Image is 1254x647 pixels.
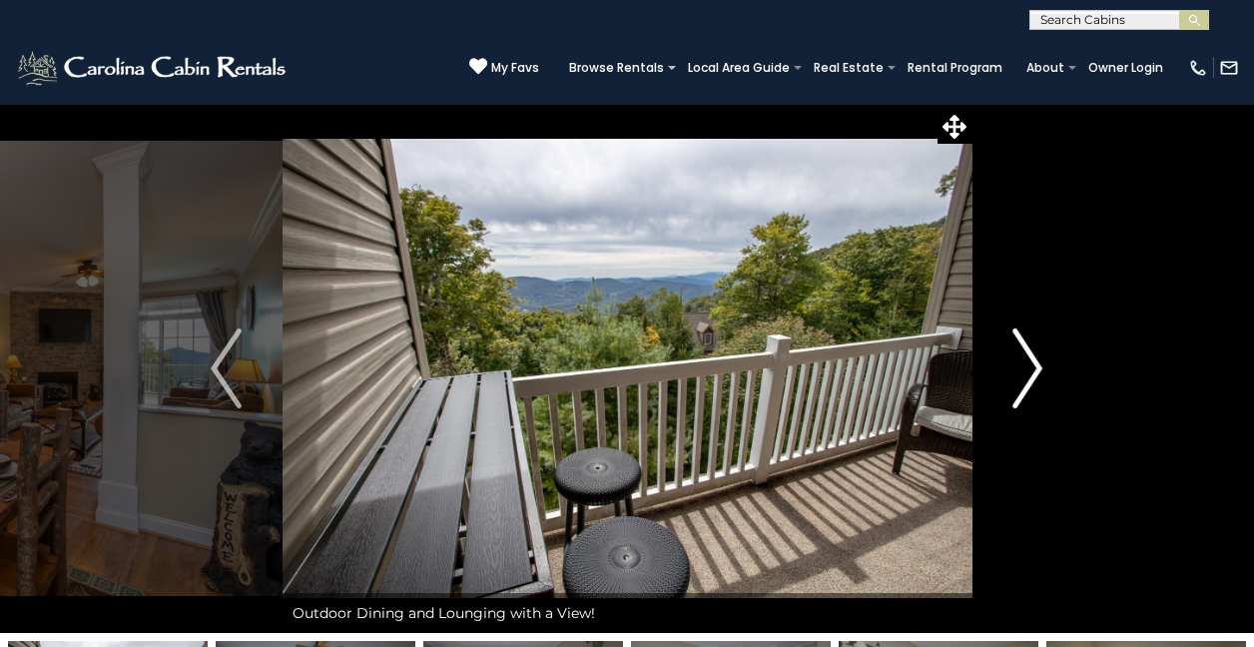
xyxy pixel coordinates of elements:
a: Rental Program [898,54,1012,82]
img: arrow [1012,328,1042,408]
a: My Favs [469,57,539,78]
img: arrow [211,328,241,408]
a: Local Area Guide [678,54,800,82]
a: Owner Login [1078,54,1173,82]
div: Outdoor Dining and Lounging with a View! [283,593,972,633]
button: Previous [170,104,282,633]
a: Real Estate [804,54,894,82]
a: Browse Rentals [559,54,674,82]
a: About [1016,54,1074,82]
img: mail-regular-white.png [1219,58,1239,78]
span: My Favs [491,59,539,77]
img: White-1-2.png [15,48,292,88]
img: phone-regular-white.png [1188,58,1208,78]
button: Next [971,104,1083,633]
